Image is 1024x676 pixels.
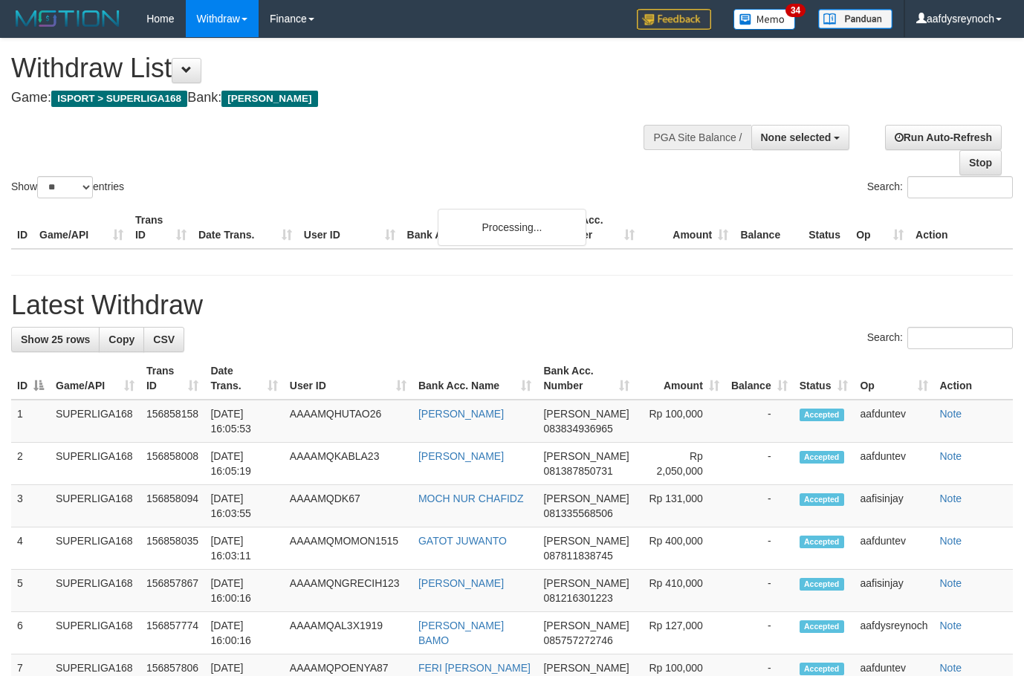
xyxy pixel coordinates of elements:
span: [PERSON_NAME] [543,577,629,589]
th: Trans ID: activate to sort column ascending [140,357,204,400]
td: AAAAMQMOMON1515 [284,527,412,570]
div: PGA Site Balance / [644,125,751,150]
span: Copy 081387850731 to clipboard [543,465,612,477]
span: Copy [108,334,135,345]
span: [PERSON_NAME] [543,662,629,674]
span: CSV [153,334,175,345]
th: Status: activate to sort column ascending [794,357,855,400]
td: SUPERLIGA168 [50,570,140,612]
a: Note [940,408,962,420]
span: Copy 081216301223 to clipboard [543,592,612,604]
h4: Game: Bank: [11,91,668,105]
a: Show 25 rows [11,327,100,352]
th: Amount: activate to sort column ascending [635,357,725,400]
td: - [725,570,794,612]
img: Feedback.jpg [637,9,711,30]
span: [PERSON_NAME] [543,493,629,504]
td: 2 [11,443,50,485]
td: 156857867 [140,570,204,612]
td: 156858008 [140,443,204,485]
td: - [725,527,794,570]
img: Button%20Memo.svg [733,9,796,30]
td: AAAAMQHUTAO26 [284,400,412,443]
td: 156858094 [140,485,204,527]
a: Run Auto-Refresh [885,125,1002,150]
a: [PERSON_NAME] [418,408,504,420]
td: SUPERLIGA168 [50,400,140,443]
span: Accepted [800,663,844,675]
label: Search: [867,176,1013,198]
a: MOCH NUR CHAFIDZ [418,493,524,504]
th: Date Trans.: activate to sort column ascending [204,357,283,400]
th: Bank Acc. Number: activate to sort column ascending [537,357,635,400]
span: [PERSON_NAME] [543,535,629,547]
th: User ID [298,207,401,249]
td: 1 [11,400,50,443]
a: Note [940,662,962,674]
h1: Withdraw List [11,53,668,83]
a: Note [940,577,962,589]
a: [PERSON_NAME] [418,577,504,589]
th: Bank Acc. Number [547,207,641,249]
td: 6 [11,612,50,654]
td: - [725,443,794,485]
span: None selected [761,131,832,143]
td: aafisinjay [854,485,933,527]
td: 156858158 [140,400,204,443]
span: Copy 081335568506 to clipboard [543,507,612,519]
td: [DATE] 16:03:55 [204,485,283,527]
th: Game/API: activate to sort column ascending [50,357,140,400]
td: [DATE] 16:05:19 [204,443,283,485]
span: [PERSON_NAME] [221,91,317,107]
td: - [725,400,794,443]
td: Rp 127,000 [635,612,725,654]
td: AAAAMQKABLA23 [284,443,412,485]
input: Search: [907,327,1013,349]
td: AAAAMQNGRECIH123 [284,570,412,612]
td: aafisinjay [854,570,933,612]
th: Amount [641,207,734,249]
th: Action [934,357,1014,400]
span: Accepted [800,493,844,506]
span: Copy 087811838745 to clipboard [543,550,612,562]
td: 5 [11,570,50,612]
th: User ID: activate to sort column ascending [284,357,412,400]
span: Copy 085757272746 to clipboard [543,634,612,646]
a: [PERSON_NAME] [418,450,504,462]
td: [DATE] 16:05:53 [204,400,283,443]
td: 156858035 [140,527,204,570]
td: SUPERLIGA168 [50,527,140,570]
td: 156857774 [140,612,204,654]
td: AAAAMQDK67 [284,485,412,527]
td: [DATE] 16:00:16 [204,570,283,612]
span: Accepted [800,536,844,548]
img: panduan.png [818,9,892,29]
a: Stop [959,150,1002,175]
a: CSV [143,327,184,352]
span: Accepted [800,620,844,633]
th: Balance [734,207,803,249]
td: aafduntev [854,527,933,570]
span: Show 25 rows [21,334,90,345]
td: [DATE] 16:00:16 [204,612,283,654]
th: Date Trans. [192,207,298,249]
select: Showentries [37,176,93,198]
a: Note [940,450,962,462]
td: [DATE] 16:03:11 [204,527,283,570]
td: Rp 131,000 [635,485,725,527]
a: Note [940,535,962,547]
td: AAAAMQAL3X1919 [284,612,412,654]
span: ISPORT > SUPERLIGA168 [51,91,187,107]
th: Trans ID [129,207,192,249]
a: Note [940,620,962,631]
span: [PERSON_NAME] [543,408,629,420]
span: [PERSON_NAME] [543,450,629,462]
td: SUPERLIGA168 [50,443,140,485]
td: aafduntev [854,443,933,485]
span: [PERSON_NAME] [543,620,629,631]
td: aafdysreynoch [854,612,933,654]
span: Copy 083834936965 to clipboard [543,423,612,435]
td: SUPERLIGA168 [50,485,140,527]
td: Rp 2,050,000 [635,443,725,485]
label: Show entries [11,176,124,198]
